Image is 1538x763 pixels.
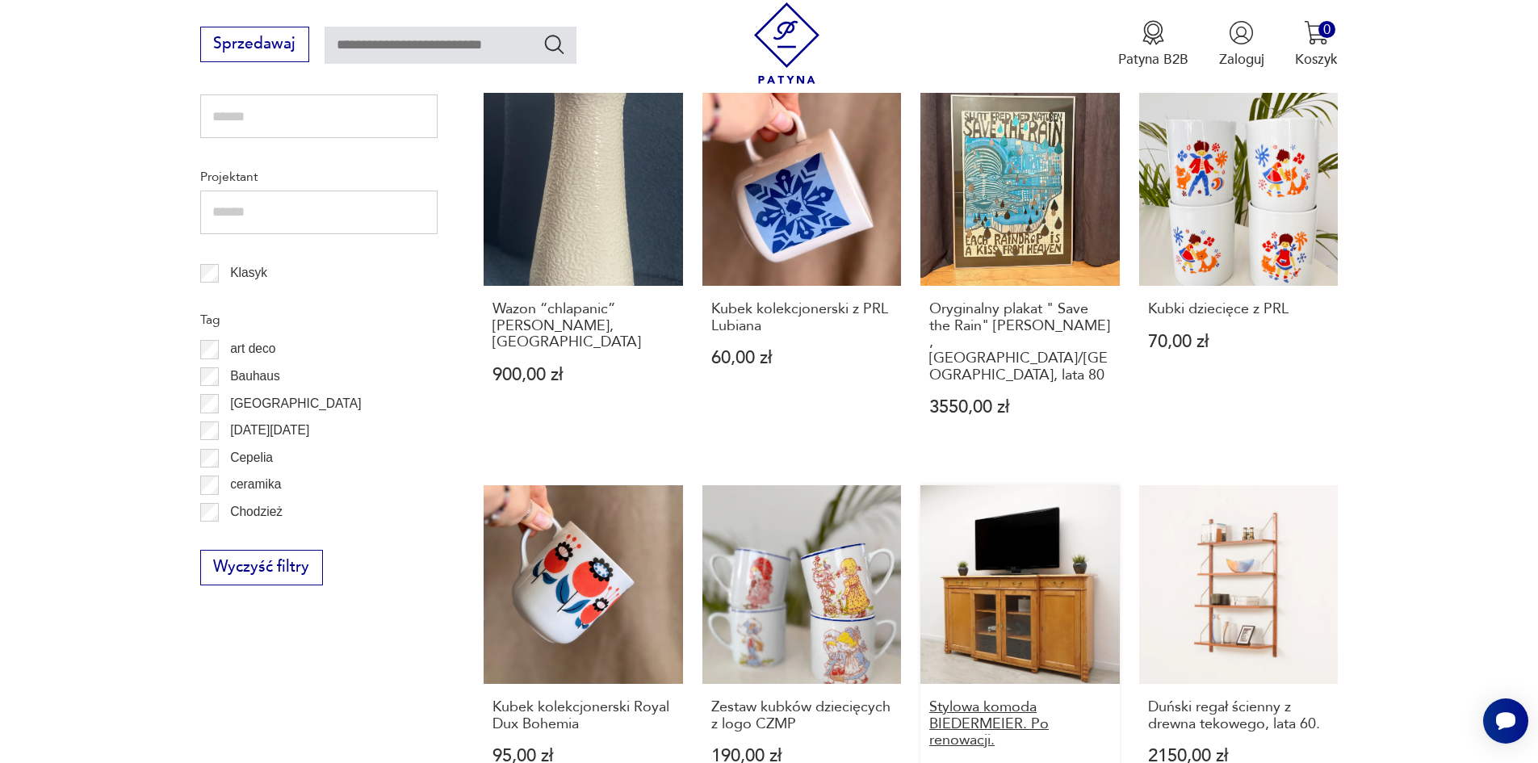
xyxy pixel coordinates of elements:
p: Chodzież [230,501,283,522]
p: 60,00 zł [711,350,893,367]
a: Oryginalny plakat " Save the Rain" Friedensreich Hundertwasser , Austria/Szwajcaria, lata 80Orygi... [920,86,1120,454]
button: Sprzedawaj [200,27,309,62]
button: Patyna B2B [1118,20,1188,69]
button: Wyczyść filtry [200,550,323,585]
button: Szukaj [543,32,566,56]
h3: Zestaw kubków dziecięcych z logo CZMP [711,699,893,732]
p: Patyna B2B [1118,50,1188,69]
a: Sprzedawaj [200,39,309,52]
p: Tag [200,309,438,330]
button: Zaloguj [1219,20,1264,69]
p: 3550,00 zł [929,399,1111,416]
h3: Duński regał ścienny z drewna tekowego, lata 60. [1148,699,1330,732]
p: Zaloguj [1219,50,1264,69]
img: Patyna - sklep z meblami i dekoracjami vintage [746,2,828,84]
img: Ikona koszyka [1304,20,1329,45]
p: [GEOGRAPHIC_DATA] [230,393,361,414]
a: Wazon “chlapanic” W.Gołajewska, PruszkòwWazon “chlapanic” [PERSON_NAME], [GEOGRAPHIC_DATA]900,00 zł [484,86,683,454]
p: art deco [230,338,275,359]
h3: Stylowa komoda BIEDERMEIER. Po renowacji. [929,699,1111,748]
p: Koszyk [1295,50,1338,69]
button: 0Koszyk [1295,20,1338,69]
p: [DATE][DATE] [230,420,309,441]
img: Ikonka użytkownika [1229,20,1254,45]
div: 0 [1318,21,1335,38]
p: 900,00 zł [492,367,674,384]
p: Ćmielów [230,529,279,550]
p: 70,00 zł [1148,333,1330,350]
p: Klasyk [230,262,267,283]
a: Kubki dziecięce z PRLKubki dziecięce z PRL70,00 zł [1139,86,1339,454]
h3: Kubek kolekcjonerski z PRL Lubiana [711,301,893,334]
p: Cepelia [230,447,273,468]
img: Ikona medalu [1141,20,1166,45]
p: ceramika [230,474,281,495]
h3: Wazon “chlapanic” [PERSON_NAME], [GEOGRAPHIC_DATA] [492,301,674,350]
h3: Oryginalny plakat " Save the Rain" [PERSON_NAME] , [GEOGRAPHIC_DATA]/[GEOGRAPHIC_DATA], lata 80 [929,301,1111,384]
p: Bauhaus [230,366,280,387]
a: Ikona medaluPatyna B2B [1118,20,1188,69]
h3: Kubek kolekcjonerski Royal Dux Bohemia [492,699,674,732]
a: Kubek kolekcjonerski z PRL LubianaKubek kolekcjonerski z PRL Lubiana60,00 zł [702,86,902,454]
iframe: Smartsupp widget button [1483,698,1528,744]
p: Projektant [200,166,438,187]
h3: Kubki dziecięce z PRL [1148,301,1330,317]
